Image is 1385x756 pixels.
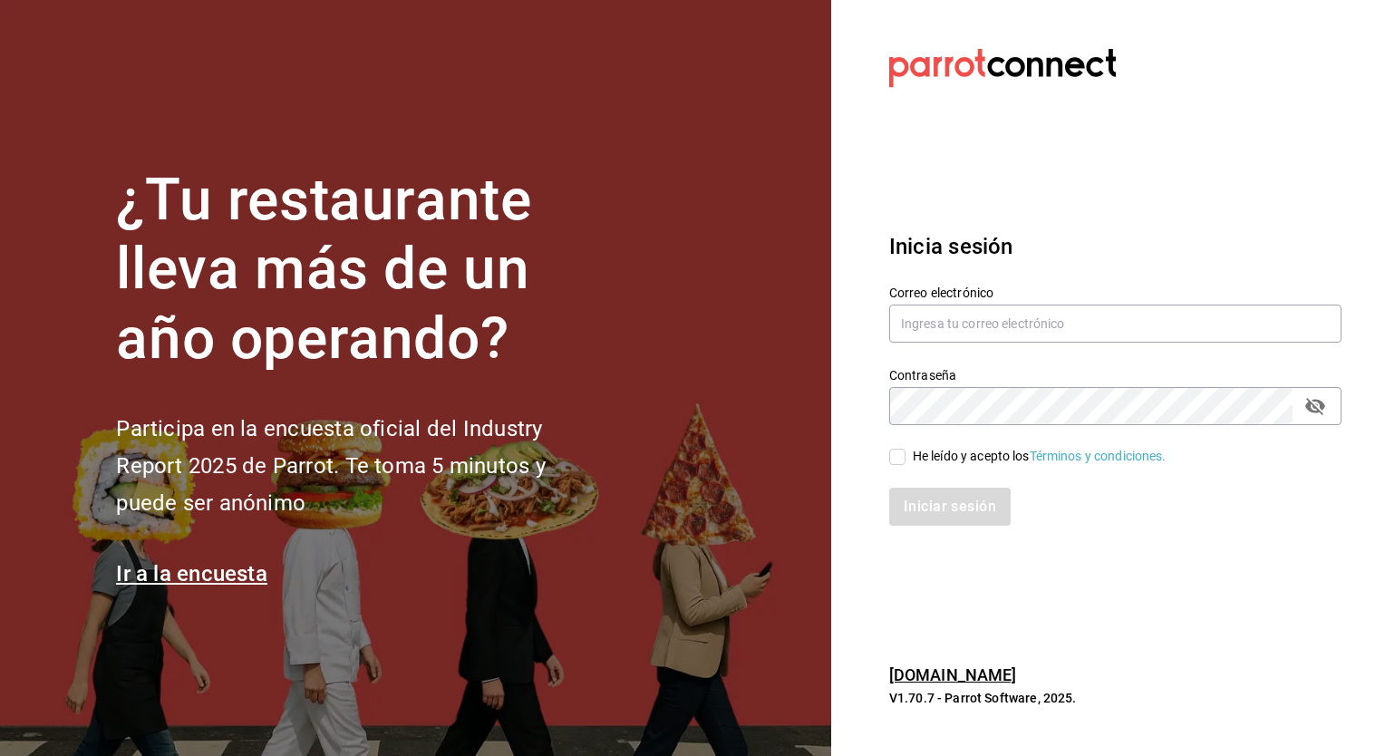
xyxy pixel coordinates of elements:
h2: Participa en la encuesta oficial del Industry Report 2025 de Parrot. Te toma 5 minutos y puede se... [116,411,605,521]
h3: Inicia sesión [889,230,1341,263]
a: Ir a la encuesta [116,561,267,586]
label: Contraseña [889,368,1341,381]
input: Ingresa tu correo electrónico [889,305,1341,343]
label: Correo electrónico [889,286,1341,298]
p: V1.70.7 - Parrot Software, 2025. [889,689,1341,707]
a: Términos y condiciones. [1030,449,1167,463]
button: passwordField [1300,391,1331,422]
a: [DOMAIN_NAME] [889,665,1017,684]
div: He leído y acepto los [913,447,1167,466]
h1: ¿Tu restaurante lleva más de un año operando? [116,166,605,374]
